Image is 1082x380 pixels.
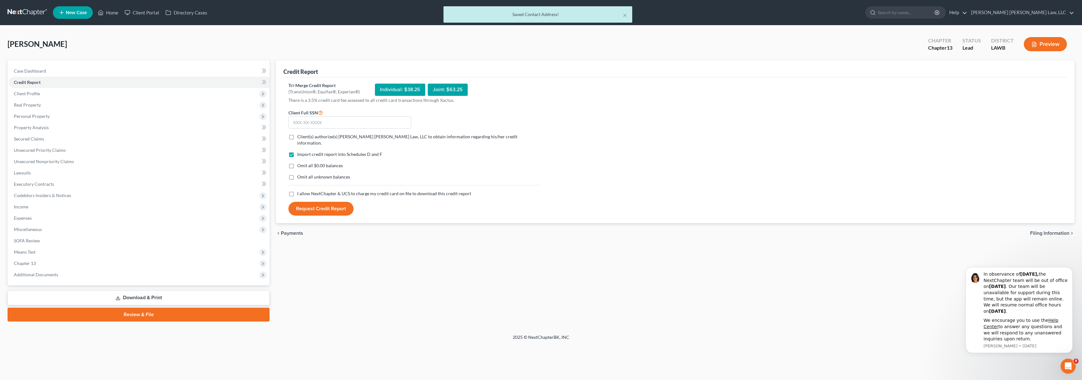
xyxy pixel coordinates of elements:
[283,68,318,75] div: Credit Report
[962,44,981,52] div: Lead
[297,163,343,168] span: Omit all $0.00 balances
[14,227,42,232] span: Miscellaneous
[14,80,41,85] span: Credit Report
[9,122,270,133] a: Property Analysis
[991,37,1014,44] div: District
[9,145,270,156] a: Unsecured Priority Claims
[276,231,281,236] i: chevron_left
[1024,37,1067,51] button: Preview
[9,156,270,167] a: Unsecured Nonpriority Claims
[14,147,66,153] span: Unsecured Priority Claims
[14,68,46,74] span: Case Dashboard
[14,272,58,277] span: Additional Documents
[14,170,31,175] span: Lawsuits
[8,39,67,48] span: [PERSON_NAME]
[375,84,425,96] div: Individual: $38.25
[991,44,1014,52] div: LAWB
[288,110,318,115] span: Client Full SSN
[623,11,627,19] button: ×
[9,133,270,145] a: Secured Claims
[1030,231,1069,236] span: Filing Information
[297,191,471,196] span: I allow NextChapter & UCS to charge my credit card on file to download this credit report
[9,167,270,179] a: Lawsuits
[297,174,350,179] span: Omit all unknown balances
[1061,359,1076,374] iframe: Intercom live chat
[14,136,44,141] span: Secured Claims
[14,113,50,119] span: Personal Property
[1030,231,1074,236] button: Filing Information chevron_right
[288,82,360,89] div: Tri-Merge Credit Report
[14,215,32,221] span: Expenses
[297,134,517,146] span: Client(s) authorize(s) [PERSON_NAME] [PERSON_NAME] Law, LLC to obtain information regarding his/h...
[14,193,71,198] span: Codebtors Insiders & Notices
[14,159,74,164] span: Unsecured Nonpriority Claims
[14,181,54,187] span: Executory Contracts
[9,77,270,88] a: Credit Report
[9,179,270,190] a: Executory Contracts
[928,44,952,52] div: Chapter
[281,231,303,236] span: Payments
[14,249,36,255] span: Means Test
[288,97,540,103] p: There is a 3.5% credit card fee assessed to all credit card transactions through Xactus.
[297,151,382,157] span: Import credit report into Schedules D and F
[928,37,952,44] div: Chapter
[962,37,981,44] div: Status
[8,290,270,305] a: Download & Print
[9,65,270,77] a: Case Dashboard
[362,334,720,345] div: 2025 © NextChapterBK, INC
[956,262,1082,357] iframe: Intercom notifications message
[288,89,360,95] div: (TransUnion®, Equifax®, Experian®)
[947,45,952,51] span: 13
[14,125,49,130] span: Property Analysis
[14,204,28,209] span: Income
[1069,231,1074,236] i: chevron_right
[288,116,411,129] input: XXX-XX-XXXX
[14,102,41,107] span: Real Property
[14,261,36,266] span: Chapter 13
[8,308,270,322] a: Review & File
[288,202,354,216] button: Request Credit Report
[276,231,303,236] button: chevron_left Payments
[449,11,627,18] div: Saved Contact Address!
[1074,359,1079,364] span: 8
[14,91,40,96] span: Client Profile
[9,235,270,246] a: SOFA Review
[428,84,468,96] div: Joint: $63.25
[14,238,40,243] span: SOFA Review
